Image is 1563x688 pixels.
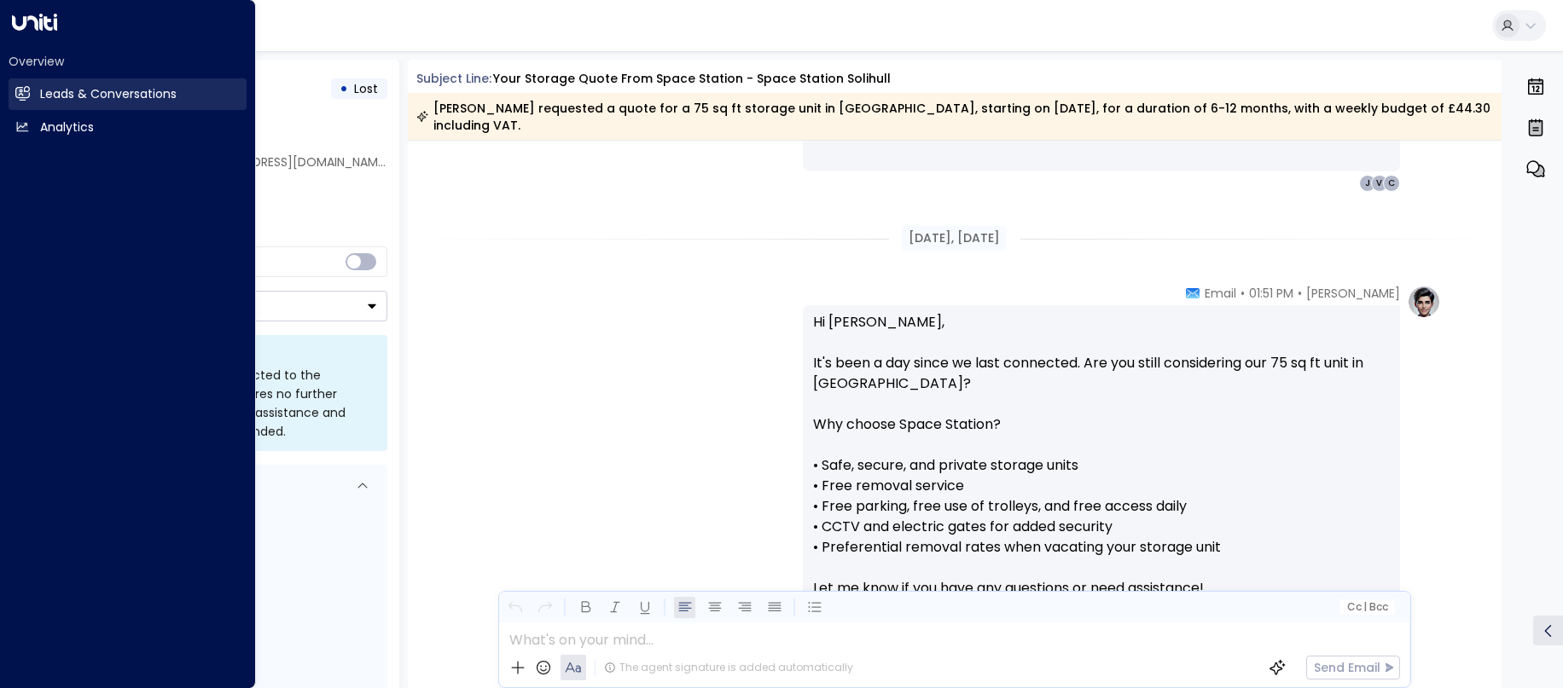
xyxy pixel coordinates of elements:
[902,226,1007,251] div: [DATE], [DATE]
[813,312,1390,660] p: Hi [PERSON_NAME], It's been a day since we last connected. Are you still considering our 75 sq ft...
[1241,285,1245,302] span: •
[504,597,526,618] button: Undo
[1205,285,1236,302] span: Email
[1339,599,1394,616] button: Cc|Bcc
[354,80,378,97] span: Lost
[1363,601,1367,613] span: |
[1298,285,1302,302] span: •
[40,119,94,136] h2: Analytics
[534,597,555,618] button: Redo
[416,70,491,87] span: Subject Line:
[1359,175,1376,192] div: J
[40,85,177,103] h2: Leads & Conversations
[340,73,348,104] div: •
[1306,285,1400,302] span: [PERSON_NAME]
[1407,285,1441,319] img: profile-logo.png
[1371,175,1388,192] div: V
[9,112,247,143] a: Analytics
[604,660,853,675] div: The agent signature is added automatically
[9,78,247,110] a: Leads & Conversations
[1249,285,1293,302] span: 01:51 PM
[9,53,247,70] h2: Overview
[416,100,1492,134] div: [PERSON_NAME] requested a quote for a 75 sq ft storage unit in [GEOGRAPHIC_DATA], starting on [DA...
[493,70,891,88] div: Your storage quote from Space Station - Space Station Solihull
[1383,175,1400,192] div: C
[1346,601,1387,613] span: Cc Bcc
